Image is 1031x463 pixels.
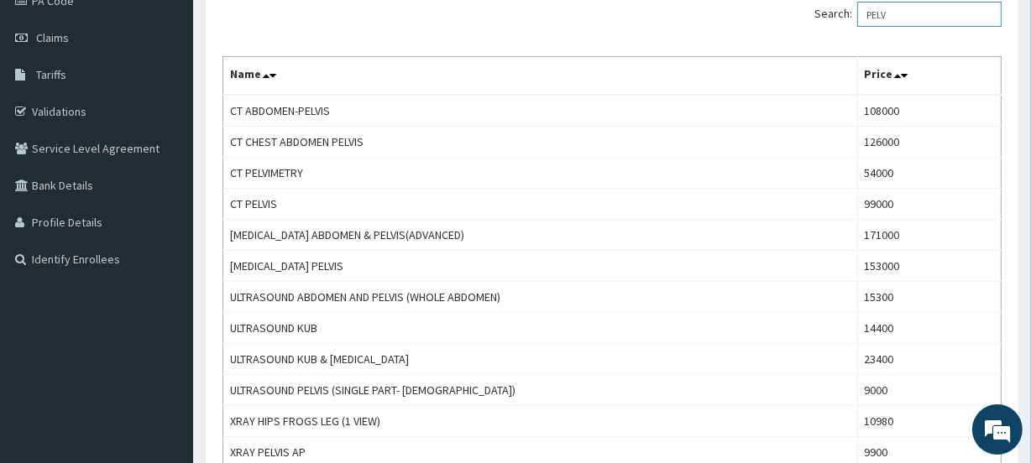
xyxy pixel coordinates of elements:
td: ULTRASOUND ABDOMEN AND PELVIS (WHOLE ABDOMEN) [223,282,858,313]
span: We're online! [97,130,232,299]
td: 153000 [857,251,1001,282]
td: 99000 [857,189,1001,220]
td: ULTRASOUND PELVIS (SINGLE PART- [DEMOGRAPHIC_DATA]) [223,375,858,406]
td: 14400 [857,313,1001,344]
label: Search: [814,2,1002,27]
td: CT PELVIS [223,189,858,220]
img: d_794563401_company_1708531726252_794563401 [31,84,68,126]
td: 15300 [857,282,1001,313]
td: 9000 [857,375,1001,406]
textarea: Type your message and hit 'Enter' [8,295,320,354]
th: Price [857,57,1001,96]
div: Minimize live chat window [275,8,316,49]
td: 126000 [857,127,1001,158]
td: [MEDICAL_DATA] ABDOMEN & PELVIS(ADVANCED) [223,220,858,251]
td: ULTRASOUND KUB & [MEDICAL_DATA] [223,344,858,375]
td: 54000 [857,158,1001,189]
td: 171000 [857,220,1001,251]
span: Claims [36,30,69,45]
td: 10980 [857,406,1001,437]
td: CT CHEST ABDOMEN PELVIS [223,127,858,158]
div: Chat with us now [87,94,282,116]
span: Tariffs [36,67,66,82]
td: CT PELVIMETRY [223,158,858,189]
td: XRAY HIPS FROGS LEG (1 VIEW) [223,406,858,437]
th: Name [223,57,858,96]
td: CT ABDOMEN-PELVIS [223,95,858,127]
td: 108000 [857,95,1001,127]
input: Search: [857,2,1002,27]
td: 23400 [857,344,1001,375]
td: [MEDICAL_DATA] PELVIS [223,251,858,282]
td: ULTRASOUND KUB [223,313,858,344]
